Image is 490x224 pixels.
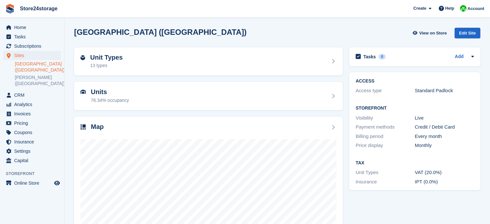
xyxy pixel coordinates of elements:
[14,147,53,156] span: Settings
[53,179,61,187] a: Preview store
[15,61,61,73] a: [GEOGRAPHIC_DATA] ([GEOGRAPHIC_DATA])
[3,42,61,51] a: menu
[91,97,129,104] div: 76.34% occupancy
[15,74,61,87] a: [PERSON_NAME] ([GEOGRAPHIC_DATA])
[6,170,64,177] span: Storefront
[3,23,61,32] a: menu
[14,23,53,32] span: Home
[455,28,480,38] div: Edit Site
[14,51,53,60] span: Sites
[356,106,474,111] h2: Storefront
[14,100,53,109] span: Analytics
[356,142,415,149] div: Price display
[81,55,85,60] img: unit-type-icn-2b2737a686de81e16bb02015468b77c625bbabd49415b5ef34ead5e3b44a266d.svg
[412,28,449,38] a: View on Store
[445,5,454,12] span: Help
[91,88,129,96] h2: Units
[14,109,53,118] span: Invoices
[415,114,474,122] div: Live
[3,147,61,156] a: menu
[415,123,474,131] div: Credit / Debit Card
[415,87,474,94] div: Standard Padlock
[3,91,61,100] a: menu
[14,91,53,100] span: CRM
[90,54,123,61] h2: Unit Types
[74,28,247,36] h2: [GEOGRAPHIC_DATA] ([GEOGRAPHIC_DATA])
[356,79,474,84] h2: ACCESS
[356,87,415,94] div: Access type
[415,142,474,149] div: Monthly
[356,178,415,186] div: Insurance
[3,32,61,41] a: menu
[5,4,15,14] img: stora-icon-8386f47178a22dfd0bd8f6a31ec36ba5ce8667c1dd55bd0f319d3a0aa187defe.svg
[81,90,86,94] img: unit-icn-7be61d7bf1b0ce9d3e12c5938cc71ed9869f7b940bace4675aadf7bd6d80202e.svg
[74,82,343,110] a: Units 76.34% occupancy
[3,51,61,60] a: menu
[3,119,61,128] a: menu
[455,53,464,61] a: Add
[14,32,53,41] span: Tasks
[14,119,53,128] span: Pricing
[14,128,53,137] span: Coupons
[90,62,123,69] div: 13 types
[455,28,480,41] a: Edit Site
[3,137,61,146] a: menu
[74,47,343,76] a: Unit Types 13 types
[3,156,61,165] a: menu
[3,100,61,109] a: menu
[3,179,61,188] a: menu
[91,123,104,131] h2: Map
[356,161,474,166] h2: Tax
[413,5,426,12] span: Create
[14,156,53,165] span: Capital
[14,42,53,51] span: Subscriptions
[356,114,415,122] div: Visibility
[14,179,53,188] span: Online Store
[81,124,86,130] img: map-icn-33ee37083ee616e46c38cad1a60f524a97daa1e2b2c8c0bc3eb3415660979fc1.svg
[460,5,466,12] img: Tracy Harper
[419,30,447,36] span: View on Store
[363,54,376,60] h2: Tasks
[17,3,60,14] a: Store24storage
[14,137,53,146] span: Insurance
[3,128,61,137] a: menu
[415,178,474,186] div: IPT (0.0%)
[467,5,484,12] span: Account
[356,169,415,176] div: Unit Types
[415,169,474,176] div: VAT (20.0%)
[356,123,415,131] div: Payment methods
[379,54,386,60] div: 0
[356,133,415,140] div: Billing period
[415,133,474,140] div: Every month
[3,109,61,118] a: menu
